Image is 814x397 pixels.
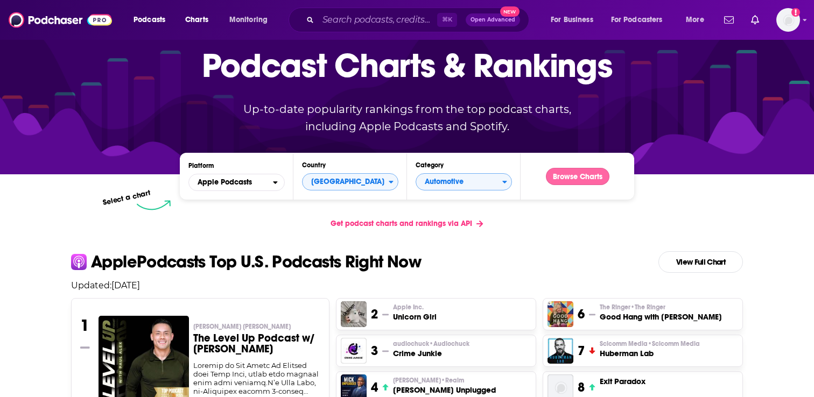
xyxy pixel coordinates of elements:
a: [PERSON_NAME]•Realm[PERSON_NAME] Unplugged [393,376,496,395]
img: apple Icon [71,254,87,270]
span: For Podcasters [611,12,663,27]
img: Crime Junkie [341,338,367,364]
button: open menu [126,11,179,29]
p: Apple Podcasts Top U.S. Podcasts Right Now [91,253,421,271]
button: Open AdvancedNew [466,13,520,26]
span: • Audiochuck [429,340,469,348]
p: Up-to-date popularity rankings from the top podcast charts, including Apple Podcasts and Spotify. [222,101,592,135]
p: The Ringer • The Ringer [600,303,722,311]
button: open menu [678,11,718,29]
a: Show notifications dropdown [720,11,738,29]
p: Paul Alex Espinoza [193,322,321,331]
img: Podchaser - Follow, Share and Rate Podcasts [9,10,112,30]
span: Charts [185,12,208,27]
span: The Ringer [600,303,665,311]
span: ⌘ K [437,13,457,27]
h3: 4 [371,379,378,395]
a: [PERSON_NAME] [PERSON_NAME]The Level Up Podcast w/ [PERSON_NAME] [193,322,321,361]
a: Scicomm Media•Scicomm MediaHuberman Lab [600,339,700,359]
div: Loremip do Sit Ametc Ad Elitsed doei Temp Inci, utlab etdo magnaal enim admi veniamq.N’e Ulla Lab... [193,361,321,395]
span: More [686,12,704,27]
a: View Full Chart [658,251,743,273]
p: Updated: [DATE] [62,280,752,290]
span: Scicomm Media [600,339,700,348]
button: Browse Charts [546,168,609,185]
span: Apple Podcasts [198,179,252,186]
img: Good Hang with Amy Poehler [548,301,573,327]
input: Search podcasts, credits, & more... [318,11,437,29]
h3: 7 [578,343,585,359]
a: Get podcast charts and rankings via API [322,210,492,237]
button: open menu [604,11,678,29]
button: Countries [302,173,398,190]
span: For Business [551,12,593,27]
button: Show profile menu [776,8,800,32]
h3: 2 [371,306,378,322]
span: • The Ringer [630,303,665,311]
span: [PERSON_NAME] [393,376,464,385]
h3: 8 [578,379,585,395]
h2: Platforms [188,174,285,191]
span: [GEOGRAPHIC_DATA] [303,173,389,191]
svg: Add a profile image [791,8,800,17]
a: audiochuck•AudiochuckCrime Junkie [393,339,469,359]
span: Monitoring [229,12,268,27]
a: Apple Inc.Unicorn Girl [393,303,437,322]
p: Scicomm Media • Scicomm Media [600,339,700,348]
h3: [PERSON_NAME] Unplugged [393,385,496,395]
a: Charts [178,11,215,29]
h3: Good Hang with [PERSON_NAME] [600,311,722,322]
p: Podcast Charts & Rankings [202,30,613,100]
h3: Exit Paradox [600,376,645,387]
span: Automotive [416,173,502,191]
a: Show notifications dropdown [747,11,763,29]
p: Apple Inc. [393,303,437,311]
span: [PERSON_NAME] [PERSON_NAME] [193,322,291,331]
span: audiochuck [393,339,469,348]
span: Apple Inc. [393,303,424,311]
div: Search podcasts, credits, & more... [299,8,539,32]
h3: Unicorn Girl [393,311,437,322]
p: audiochuck • Audiochuck [393,339,469,348]
span: • Scicomm Media [648,340,700,348]
img: Unicorn Girl [341,301,367,327]
h3: The Level Up Podcast w/ [PERSON_NAME] [193,333,321,355]
span: Open Advanced [471,17,515,23]
span: New [500,6,520,17]
button: Categories [416,173,512,190]
span: • Realm [441,377,464,384]
h3: 1 [80,316,89,335]
button: open menu [188,174,285,191]
img: User Profile [776,8,800,32]
button: open menu [543,11,607,29]
h3: 3 [371,343,378,359]
h3: Huberman Lab [600,348,700,359]
a: The Ringer•The RingerGood Hang with [PERSON_NAME] [600,303,722,322]
p: Mick Hunt • Realm [393,376,496,385]
span: Podcasts [134,12,165,27]
img: Huberman Lab [548,338,573,364]
span: Get podcast charts and rankings via API [331,219,472,228]
span: Logged in as HWrepandcomms [776,8,800,32]
img: select arrow [137,200,171,210]
h3: Crime Junkie [393,348,469,359]
p: Select a chart [102,188,151,207]
h3: 6 [578,306,585,322]
button: open menu [222,11,282,29]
